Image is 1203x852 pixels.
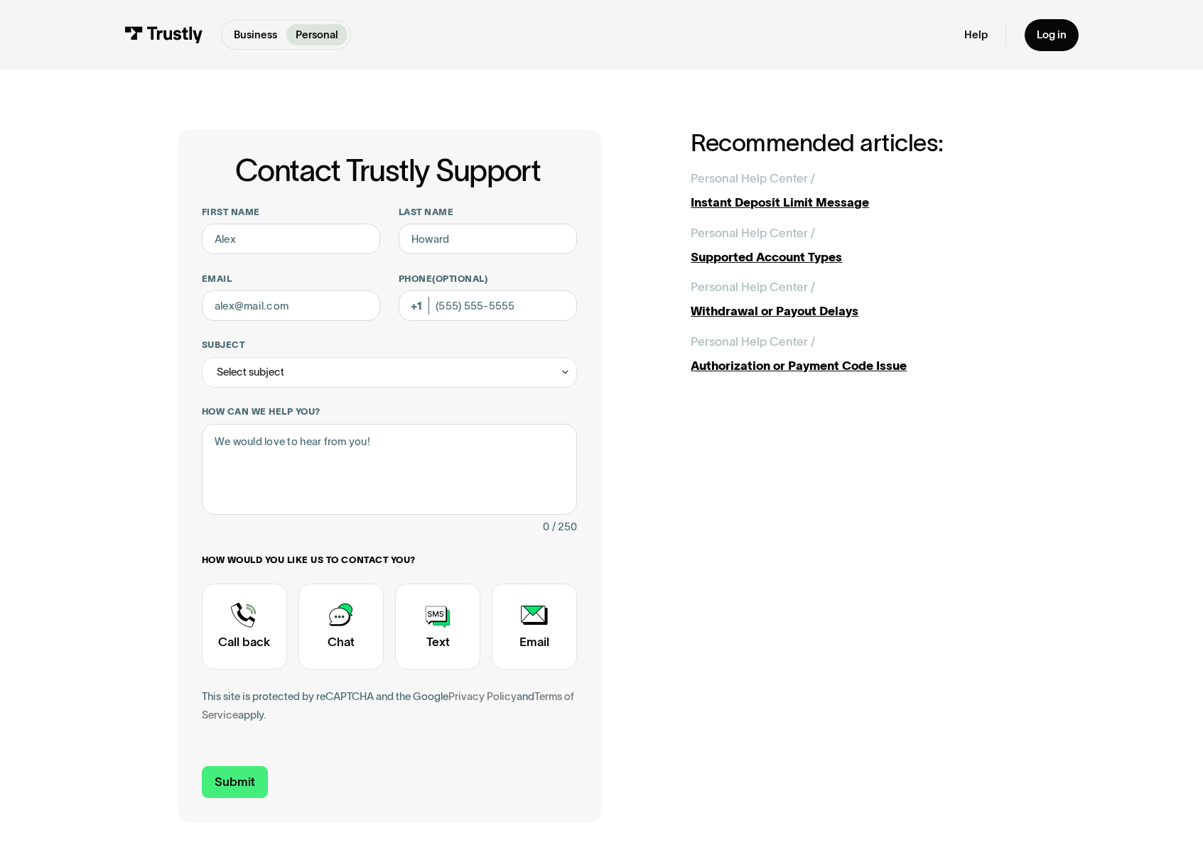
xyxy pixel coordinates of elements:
div: Withdrawal or Payout Delays [691,302,1025,320]
label: Phone [399,273,578,285]
label: How can we help you? [202,405,578,417]
input: alex@mail.com [202,290,381,321]
a: Personal Help Center /Instant Deposit Limit Message [691,169,1025,212]
a: Personal Help Center /Supported Account Types [691,224,1025,266]
a: Help [964,28,988,41]
input: Alex [202,224,381,254]
h1: Contact Trustly Support [199,154,578,187]
div: Select subject [202,357,578,388]
h2: Recommended articles: [691,130,1025,157]
div: Authorization or Payment Code Issue [691,356,1025,375]
div: Personal Help Center / [691,224,815,242]
label: Last name [399,206,578,218]
span: (Optional) [432,273,487,284]
a: Log in [1025,19,1079,51]
form: Contact Trustly Support [202,206,578,798]
input: Howard [399,224,578,254]
p: Personal [296,27,338,43]
input: Submit [202,766,268,798]
div: This site is protected by reCAPTCHA and the Google and apply. [202,687,578,723]
a: Personal Help Center /Withdrawal or Payout Delays [691,278,1025,320]
p: Business [234,27,277,43]
a: Personal [286,24,347,46]
div: Personal Help Center / [691,332,815,351]
a: Business [225,24,287,46]
img: Trustly Logo [124,26,203,43]
a: Privacy Policy [448,690,517,702]
label: First name [202,206,381,218]
div: Personal Help Center / [691,169,815,187]
input: (555) 555-5555 [399,290,578,321]
a: Terms of Service [202,690,574,721]
div: Personal Help Center / [691,278,815,296]
div: Select subject [217,363,284,381]
label: How would you like us to contact you? [202,554,578,566]
label: Subject [202,339,578,351]
div: Supported Account Types [691,248,1025,266]
div: Log in [1037,28,1067,41]
div: 0 [543,518,549,536]
div: Instant Deposit Limit Message [691,193,1025,212]
div: / 250 [552,518,577,536]
a: Personal Help Center /Authorization or Payment Code Issue [691,332,1025,375]
label: Email [202,273,381,285]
